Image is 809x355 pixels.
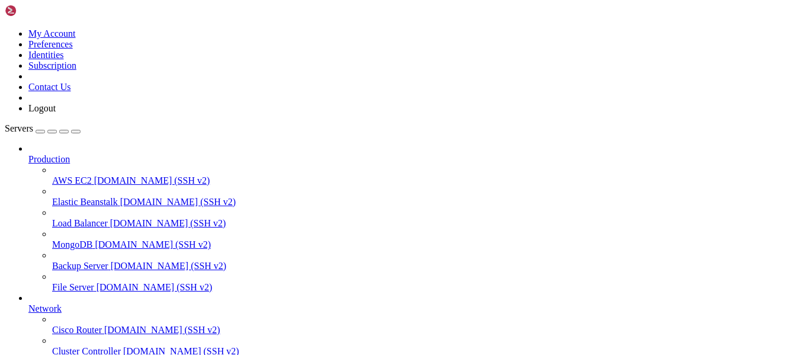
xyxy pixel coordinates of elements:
span: Network [28,303,62,314]
span: MongoDB [52,239,92,250]
li: AWS EC2 [DOMAIN_NAME] (SSH v2) [52,165,804,186]
span: Elastic Beanstalk [52,197,118,207]
a: Servers [5,123,81,133]
a: Contact Us [28,82,71,92]
a: Production [28,154,804,165]
li: MongoDB [DOMAIN_NAME] (SSH v2) [52,229,804,250]
a: My Account [28,28,76,39]
span: [DOMAIN_NAME] (SSH v2) [110,218,226,228]
a: Load Balancer [DOMAIN_NAME] (SSH v2) [52,218,804,229]
a: Preferences [28,39,73,49]
span: [DOMAIN_NAME] (SSH v2) [104,325,220,335]
span: Servers [5,123,33,133]
span: [DOMAIN_NAME] (SSH v2) [94,175,210,186]
li: Cisco Router [DOMAIN_NAME] (SSH v2) [52,314,804,335]
li: Production [28,143,804,293]
li: Backup Server [DOMAIN_NAME] (SSH v2) [52,250,804,271]
a: Elastic Beanstalk [DOMAIN_NAME] (SSH v2) [52,197,804,207]
span: Backup Server [52,261,108,271]
span: [DOMAIN_NAME] (SSH v2) [111,261,227,271]
span: [DOMAIN_NAME] (SSH v2) [95,239,211,250]
li: Elastic Beanstalk [DOMAIN_NAME] (SSH v2) [52,186,804,207]
span: AWS EC2 [52,175,92,186]
a: Network [28,303,804,314]
a: AWS EC2 [DOMAIN_NAME] (SSH v2) [52,175,804,186]
a: Subscription [28,60,76,71]
span: File Server [52,282,94,292]
img: Shellngn [5,5,73,17]
a: Logout [28,103,56,113]
a: Cisco Router [DOMAIN_NAME] (SSH v2) [52,325,804,335]
a: Identities [28,50,64,60]
a: MongoDB [DOMAIN_NAME] (SSH v2) [52,239,804,250]
li: Load Balancer [DOMAIN_NAME] (SSH v2) [52,207,804,229]
span: Production [28,154,70,164]
span: [DOMAIN_NAME] (SSH v2) [120,197,236,207]
a: File Server [DOMAIN_NAME] (SSH v2) [52,282,804,293]
li: File Server [DOMAIN_NAME] (SSH v2) [52,271,804,293]
span: Cisco Router [52,325,102,335]
a: Backup Server [DOMAIN_NAME] (SSH v2) [52,261,804,271]
span: Load Balancer [52,218,108,228]
span: [DOMAIN_NAME] (SSH v2) [97,282,213,292]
